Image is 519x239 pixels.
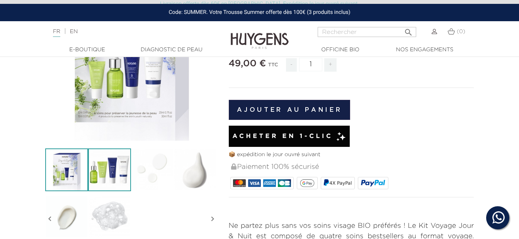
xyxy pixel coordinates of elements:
button: Ajouter au panier [229,100,351,120]
input: Rechercher [318,27,416,37]
div: Paiement 100% sécurisé [230,159,474,175]
img: CB_NATIONALE [278,179,291,187]
span: 4X PayPal [329,180,352,186]
span: - [286,58,297,72]
img: Le Kit Découverte Visage Jour & Nuit [88,148,131,191]
a: Diagnostic de peau [133,46,210,54]
span: (0) [457,29,465,34]
span: 49,00 € [229,59,266,68]
button:  [402,25,415,35]
img: Paiement 100% sécurisé [231,163,237,170]
a: Nos engagements [386,46,463,54]
i:  [45,200,54,238]
img: AMEX [263,179,276,187]
span: + [324,58,337,72]
img: MASTERCARD [233,179,246,187]
div: TTC [268,57,278,77]
img: Huygens [231,20,289,50]
div: | [49,27,211,36]
p: 📦 expédition le jour ouvré suivant [229,151,474,159]
a: EN [70,29,78,34]
img: VISA [248,179,261,187]
img: Le Kit Découverte Jour & Nuit [45,148,88,191]
a: Officine Bio [302,46,379,54]
a: FR [53,29,60,37]
a: E-Boutique [49,46,126,54]
i:  [404,25,413,35]
img: google_pay [300,179,315,187]
i:  [208,200,217,238]
input: Quantité [299,58,322,71]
